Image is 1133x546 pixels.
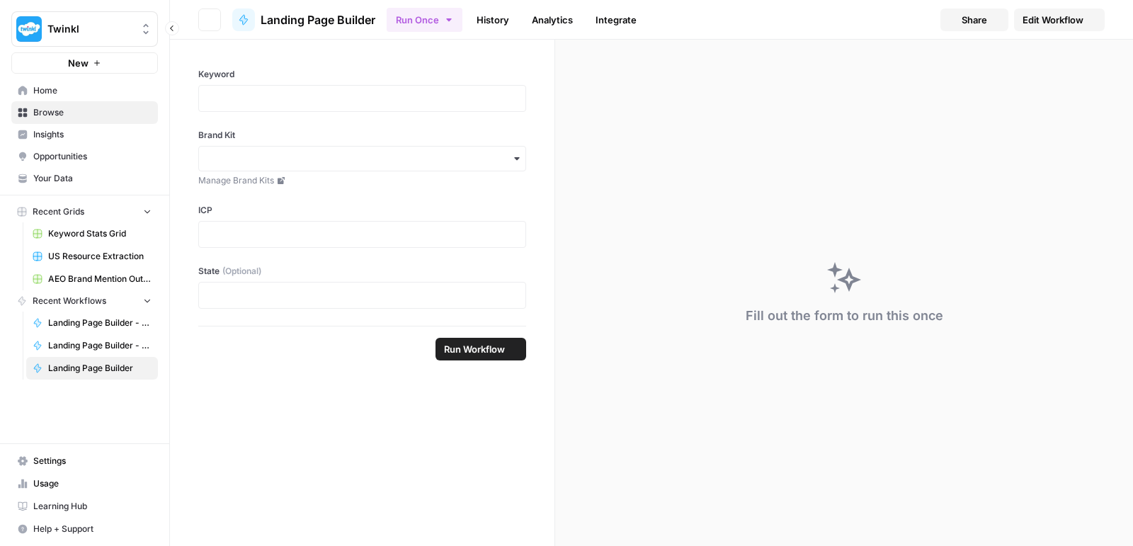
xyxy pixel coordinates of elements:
a: Learning Hub [11,495,158,518]
span: Keyword Stats Grid [48,227,152,240]
span: Recent Workflows [33,295,106,307]
span: US Resource Extraction [48,250,152,263]
span: Twinkl [47,22,133,36]
span: Opportunities [33,150,152,163]
span: Insights [33,128,152,141]
span: Learning Hub [33,500,152,513]
button: Recent Grids [11,201,158,222]
a: Home [11,79,158,102]
a: Manage Brand Kits [198,174,526,187]
button: Workspace: Twinkl [11,11,158,47]
span: Recent Grids [33,205,84,218]
span: Landing Page Builder [261,11,375,28]
button: Share [940,8,1008,31]
button: Run Workflow [435,338,526,360]
span: AEO Brand Mention Outreach [48,273,152,285]
button: Run Once [387,8,462,32]
a: Integrate [587,8,645,31]
a: Opportunities [11,145,158,168]
span: Usage [33,477,152,490]
div: Fill out the form to run this once [746,306,943,326]
a: Edit Workflow [1014,8,1105,31]
a: History [468,8,518,31]
span: Share [962,13,987,27]
label: Keyword [198,68,526,81]
span: Your Data [33,172,152,185]
span: Edit Workflow [1023,13,1083,27]
span: Browse [33,106,152,119]
span: Landing Page Builder - Alt 1 [48,317,152,329]
button: New [11,52,158,74]
a: Landing Page Builder - [GEOGRAPHIC_DATA] [26,334,158,357]
span: Settings [33,455,152,467]
a: AEO Brand Mention Outreach [26,268,158,290]
span: Landing Page Builder [48,362,152,375]
a: Your Data [11,167,158,190]
a: Browse [11,101,158,124]
span: Run Workflow [444,342,505,356]
span: Home [33,84,152,97]
a: Landing Page Builder [232,8,375,31]
a: Analytics [523,8,581,31]
label: State [198,265,526,278]
label: ICP [198,204,526,217]
label: Brand Kit [198,129,526,142]
a: Usage [11,472,158,495]
button: Recent Workflows [11,290,158,312]
a: Landing Page Builder [26,357,158,380]
a: US Resource Extraction [26,245,158,268]
span: Help + Support [33,523,152,535]
a: Settings [11,450,158,472]
span: New [68,56,89,70]
a: Landing Page Builder - Alt 1 [26,312,158,334]
span: (Optional) [222,265,261,278]
a: Insights [11,123,158,146]
img: Twinkl Logo [16,16,42,42]
a: Keyword Stats Grid [26,222,158,245]
span: Landing Page Builder - [GEOGRAPHIC_DATA] [48,339,152,352]
button: Help + Support [11,518,158,540]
